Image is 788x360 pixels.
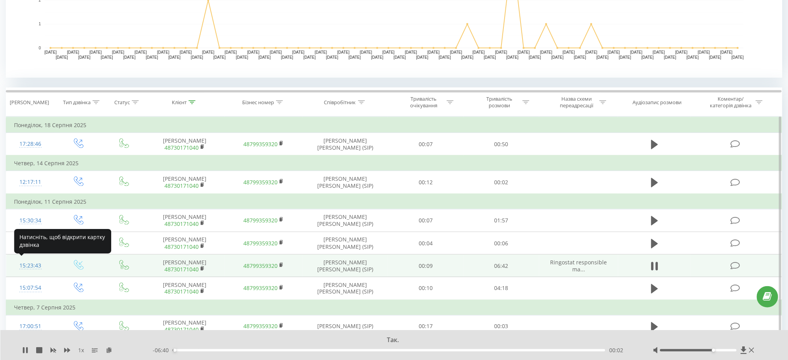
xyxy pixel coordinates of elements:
text: [DATE] [461,56,474,60]
div: 12:17:11 [14,175,47,190]
a: 48799359320 [243,178,278,186]
td: [PERSON_NAME] [PERSON_NAME] (SIP) [303,171,388,194]
a: 48730171040 [164,266,199,273]
text: [DATE] [180,51,192,55]
text: [DATE] [507,56,519,60]
text: [DATE] [675,51,688,55]
text: [DATE] [101,56,113,60]
text: [DATE] [247,51,260,55]
div: Так. [96,336,683,344]
td: Четвер, 14 Серпня 2025 [6,156,782,171]
div: Натисніть, щоб відкрити картку дзвінка [14,229,111,253]
div: Accessibility label [173,349,176,352]
text: [DATE] [146,56,158,60]
text: [DATE] [439,56,451,60]
a: 48799359320 [243,285,278,292]
a: 48730171040 [164,326,199,334]
text: [DATE] [732,56,744,60]
span: 00:02 [609,346,623,354]
div: 15:07:54 [14,281,47,296]
text: [DATE] [292,51,305,55]
text: [DATE] [405,51,418,55]
text: [DATE] [44,51,57,55]
text: [DATE] [67,51,79,55]
a: 48730171040 [164,182,199,189]
td: 00:07 [388,209,464,232]
td: 00:02 [463,171,539,194]
text: [DATE] [89,51,102,55]
div: 17:00:51 [14,319,47,334]
div: Клієнт [172,99,187,106]
span: Ringostat responsible ma... [550,259,607,273]
td: 06:42 [463,255,539,277]
text: [DATE] [473,51,485,55]
text: [DATE] [112,51,124,55]
a: 48730171040 [164,243,199,250]
text: [DATE] [337,51,350,55]
text: [DATE] [168,56,181,60]
a: 48799359320 [243,239,278,247]
text: [DATE] [270,51,282,55]
div: Accessibility label [712,349,715,352]
text: [DATE] [450,51,463,55]
text: [DATE] [495,51,508,55]
text: [DATE] [383,51,395,55]
td: 00:04 [388,232,464,255]
td: [PERSON_NAME] [145,255,224,277]
div: Статус [114,99,130,106]
div: Аудіозапис розмови [632,99,681,106]
a: 48730171040 [164,220,199,227]
text: [DATE] [698,51,710,55]
text: [DATE] [574,56,586,60]
text: [DATE] [202,51,215,55]
text: [DATE] [191,56,203,60]
td: 00:03 [463,315,539,338]
text: [DATE] [608,51,620,55]
text: [DATE] [225,51,237,55]
text: [DATE] [360,51,372,55]
text: [DATE] [123,56,136,60]
div: Назва схеми переадресації [556,96,598,109]
td: [PERSON_NAME] [145,315,224,338]
td: Четвер, 7 Серпня 2025 [6,300,782,316]
text: [DATE] [709,56,722,60]
div: Тривалість очікування [403,96,445,109]
td: [PERSON_NAME] [PERSON_NAME] (SIP) [303,232,388,255]
td: Понеділок, 11 Серпня 2025 [6,194,782,210]
text: [DATE] [213,56,226,60]
text: [DATE] [585,51,598,55]
td: 00:12 [388,171,464,194]
text: [DATE] [484,56,496,60]
text: [DATE] [518,51,530,55]
a: 48730171040 [164,144,199,151]
text: [DATE] [315,51,327,55]
div: Бізнес номер [242,99,274,106]
div: 15:30:34 [14,213,47,228]
td: [PERSON_NAME] [145,133,224,156]
td: [PERSON_NAME] [PERSON_NAME] (SIP) [303,255,388,277]
text: [DATE] [619,56,631,60]
text: 1 [38,22,41,26]
div: Співробітник [324,99,356,106]
td: [PERSON_NAME] [PERSON_NAME] (SIP) [303,277,388,300]
text: [DATE] [653,51,665,55]
div: Тривалість розмови [479,96,521,109]
td: 00:06 [463,232,539,255]
text: [DATE] [596,56,609,60]
text: 0 [38,46,41,50]
td: [PERSON_NAME] [145,209,224,232]
div: 17:28:46 [14,136,47,152]
text: [DATE] [563,51,575,55]
a: 48799359320 [243,262,278,269]
text: [DATE] [720,51,733,55]
text: [DATE] [529,56,542,60]
text: [DATE] [371,56,384,60]
text: [DATE] [281,56,294,60]
td: 00:10 [388,277,464,300]
td: [PERSON_NAME] [145,277,224,300]
text: [DATE] [552,56,564,60]
a: 48799359320 [243,140,278,148]
text: [DATE] [428,51,440,55]
text: [DATE] [641,56,654,60]
td: [PERSON_NAME] [PERSON_NAME] (SIP) [303,209,388,232]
